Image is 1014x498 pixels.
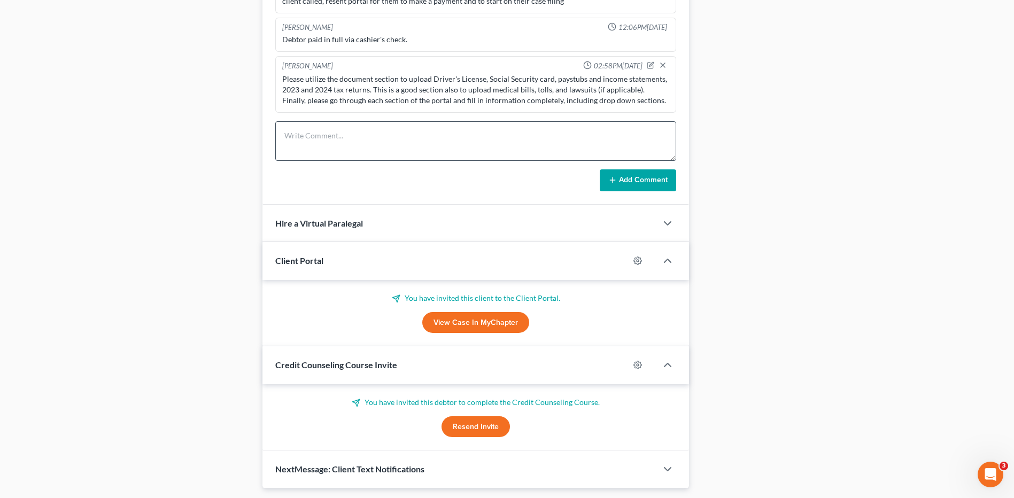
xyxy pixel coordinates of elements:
[275,255,323,266] span: Client Portal
[275,397,676,408] p: You have invited this debtor to complete the Credit Counseling Course.
[442,416,510,438] button: Resend Invite
[282,34,669,45] div: Debtor paid in full via cashier's check.
[600,169,676,192] button: Add Comment
[275,218,363,228] span: Hire a Virtual Paralegal
[618,22,667,33] span: 12:06PM[DATE]
[422,312,529,333] a: View Case in MyChapter
[275,293,676,304] p: You have invited this client to the Client Portal.
[275,464,424,474] span: NextMessage: Client Text Notifications
[275,360,397,370] span: Credit Counseling Course Invite
[282,61,333,72] div: [PERSON_NAME]
[282,74,669,106] div: Please utilize the document section to upload Driver's License, Social Security card, paystubs an...
[1000,462,1008,470] span: 3
[282,22,333,33] div: [PERSON_NAME]
[978,462,1003,487] iframe: Intercom live chat
[594,61,643,71] span: 02:58PM[DATE]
